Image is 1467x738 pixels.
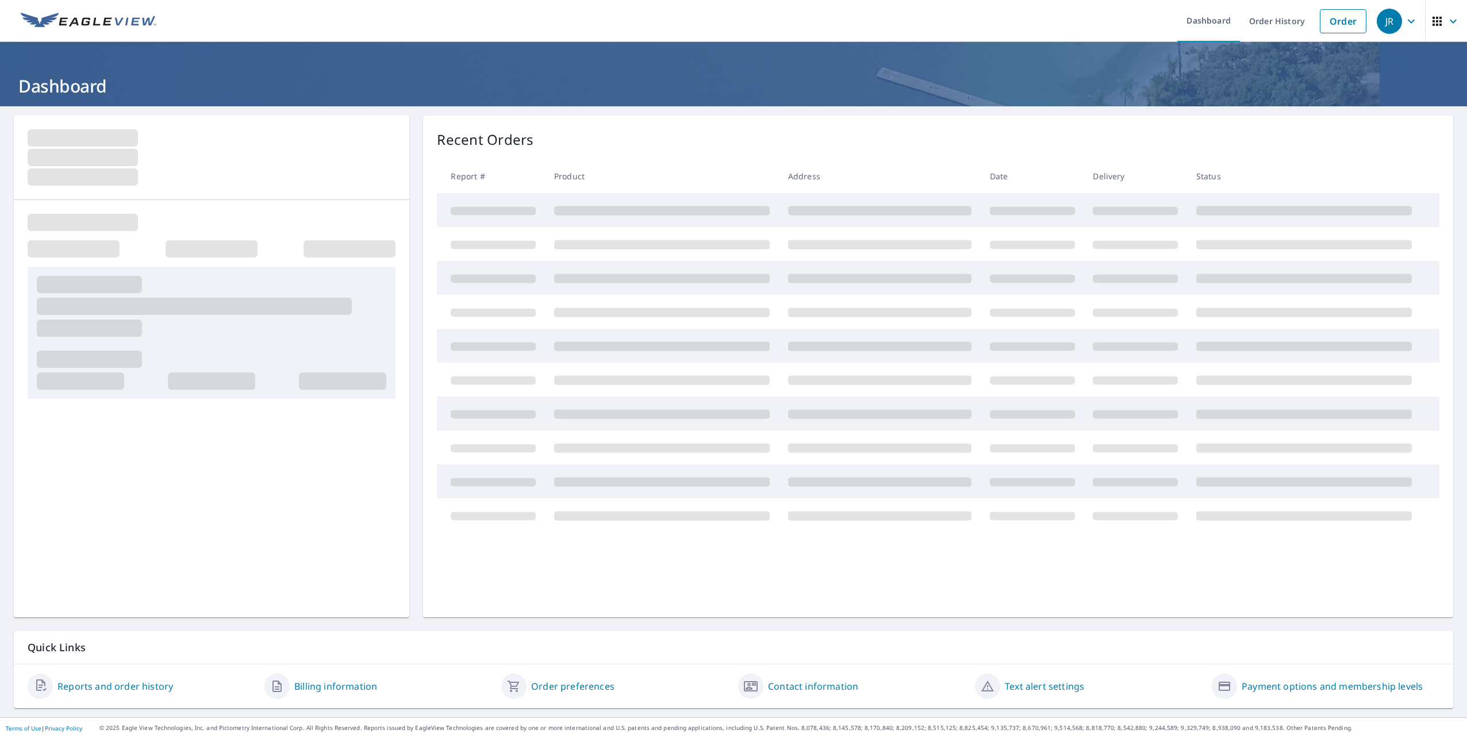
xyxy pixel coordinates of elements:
p: © 2025 Eagle View Technologies, Inc. and Pictometry International Corp. All Rights Reserved. Repo... [99,724,1461,732]
img: EV Logo [21,13,156,30]
a: Billing information [294,679,377,693]
a: Order preferences [531,679,615,693]
a: Terms of Use [6,724,41,732]
a: Text alert settings [1005,679,1084,693]
th: Report # [437,159,545,193]
a: Order [1320,9,1366,33]
th: Address [779,159,981,193]
th: Delivery [1084,159,1187,193]
p: Quick Links [28,640,1439,655]
th: Product [545,159,779,193]
a: Payment options and membership levels [1242,679,1423,693]
th: Date [981,159,1084,193]
a: Privacy Policy [45,724,82,732]
th: Status [1187,159,1421,193]
p: | [6,725,82,732]
p: Recent Orders [437,129,533,150]
div: JR [1377,9,1402,34]
a: Reports and order history [57,679,173,693]
a: Contact information [768,679,858,693]
h1: Dashboard [14,74,1453,98]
